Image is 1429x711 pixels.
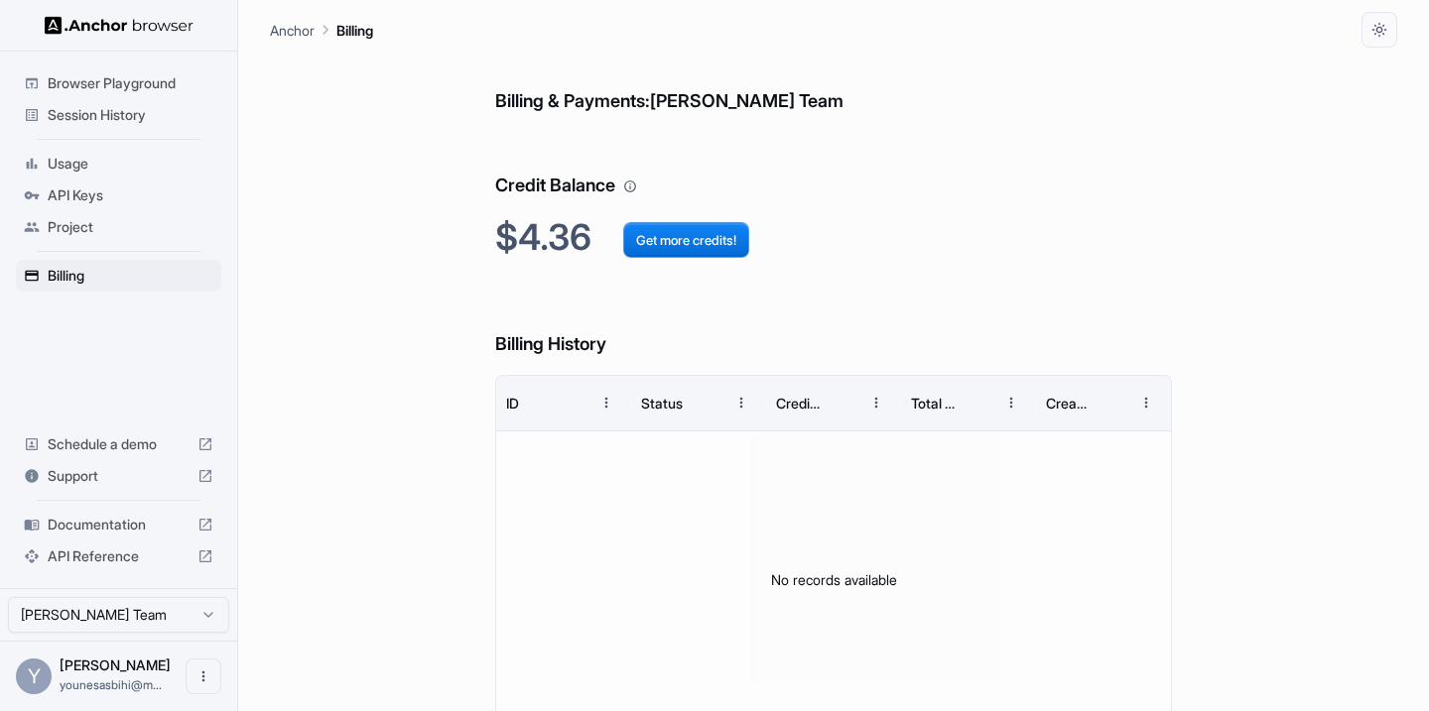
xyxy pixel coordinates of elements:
button: Menu [1128,385,1164,420]
button: Sort [958,385,993,420]
div: Browser Playground [16,67,221,99]
h2: $4.36 [495,216,1172,259]
div: Session History [16,99,221,131]
h6: Billing & Payments: [PERSON_NAME] Team [495,48,1172,116]
img: Anchor Logo [45,16,194,35]
span: Documentation [48,515,190,534]
span: younesasbihi@myway.app [60,677,162,692]
span: API Keys [48,185,213,205]
div: Credits [776,395,821,412]
nav: breadcrumb [270,19,373,41]
span: Younes Asbihi [60,656,171,673]
p: Billing [336,20,373,41]
div: Support [16,460,221,492]
div: Billing [16,260,221,292]
div: Documentation [16,509,221,540]
span: API Reference [48,546,190,566]
h6: Credit Balance [495,132,1172,200]
button: Sort [823,385,858,420]
div: Usage [16,148,221,179]
h6: Billing History [495,291,1172,359]
button: Menu [588,385,624,420]
button: Open menu [186,658,221,694]
div: Total Cost [911,395,956,412]
span: Schedule a demo [48,434,190,454]
button: Sort [553,385,588,420]
div: Project [16,211,221,243]
div: Schedule a demo [16,428,221,460]
button: Sort [1093,385,1128,420]
div: Created [1046,395,1091,412]
div: API Reference [16,540,221,572]
svg: Your credit balance will be consumed as you use the API. Visit the usage page to view a breakdown... [623,179,637,193]
div: Y [16,658,52,694]
div: API Keys [16,179,221,211]
button: Menu [993,385,1029,420]
span: Project [48,217,213,237]
p: Anchor [270,20,315,41]
button: Menu [858,385,894,420]
span: Usage [48,154,213,174]
span: Support [48,466,190,486]
button: Sort [688,385,723,420]
span: Session History [48,105,213,125]
div: ID [506,395,519,412]
div: Status [641,395,683,412]
span: Billing [48,266,213,286]
button: Menu [723,385,759,420]
button: Get more credits! [623,222,749,258]
span: Browser Playground [48,73,213,93]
